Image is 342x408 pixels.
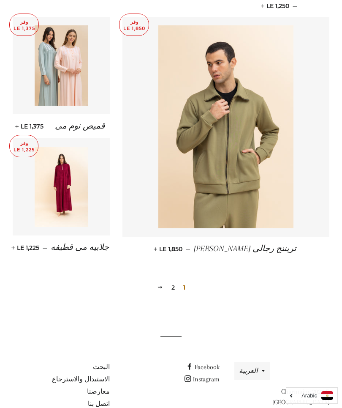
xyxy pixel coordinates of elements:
[263,2,289,10] span: LE 1,250
[52,375,110,383] a: الاستبدال والاسترجاع
[293,2,297,10] span: —
[51,243,109,252] span: جلابيه مى قطيفه
[43,244,47,252] span: —
[13,235,110,260] a: جلابيه مى قطيفه — LE 1,225
[290,391,333,400] a: Arabic
[168,281,178,294] a: 2
[301,393,317,398] i: Arabic
[93,363,110,371] a: البحث
[234,362,270,380] button: العربية
[186,245,190,253] span: —
[10,14,38,36] p: وفر LE 1,375
[119,14,149,36] p: وفر LE 1,850
[55,121,105,131] span: قميص نوم مى
[185,375,220,383] a: Instagram
[87,388,110,395] a: معارضنا
[122,237,329,261] a: تريننج رجالى [PERSON_NAME] — LE 1,850
[194,244,296,253] span: تريننج رجالى [PERSON_NAME]
[17,123,43,130] span: LE 1,375
[13,114,110,138] a: قميص نوم مى — LE 1,375
[186,363,220,371] a: Facebook
[13,244,39,252] span: LE 1,225
[155,245,182,253] span: LE 1,850
[47,123,52,130] span: —
[10,135,38,157] p: وفر LE 1,225
[88,400,110,408] a: اتصل بنا
[180,281,189,294] span: 1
